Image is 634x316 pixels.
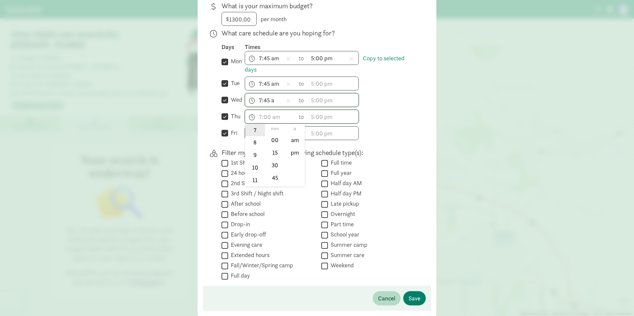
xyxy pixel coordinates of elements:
[228,241,262,249] label: Evening care
[265,134,285,146] li: 00
[328,159,352,167] label: Full time
[328,169,352,177] label: Full year
[228,179,285,187] label: 2nd Shift / Swing shift
[245,124,265,136] li: 7
[373,291,401,305] button: Cancel
[285,134,305,146] li: am
[328,231,359,238] label: School year
[328,200,359,208] label: Late pickup
[245,136,265,149] li: 8
[265,171,285,184] li: 45
[228,251,270,259] label: Extended hours
[228,200,261,208] label: After school
[228,272,250,280] label: Full day
[222,148,415,157] p: Filter my search by the following schedule type(s):
[328,251,364,259] label: Summer care
[378,294,395,303] span: Cancel
[228,220,250,228] label: Drop-in
[228,261,293,269] label: Fall/Winter/Spring camp
[328,210,355,218] label: Overnight
[228,210,265,218] label: Before school
[265,124,285,134] li: mm
[328,189,361,197] label: Half day PM
[285,146,305,159] li: pm
[245,161,265,174] li: 10
[328,241,367,249] label: Summer camp
[403,291,426,305] button: Save
[285,124,305,134] li: a
[328,261,354,269] label: Weekend
[228,169,250,177] label: 24 hour
[245,149,265,161] li: 9
[328,220,354,228] label: Part time
[228,189,284,197] label: 3rd Shift / Night shift
[328,179,362,187] label: Half day AM
[265,146,285,159] li: 15
[409,294,420,303] span: Save
[228,231,266,238] label: Early drop-off
[228,159,279,167] label: 1st Shift / Day shift
[245,174,265,186] li: 11
[265,159,285,171] li: 30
